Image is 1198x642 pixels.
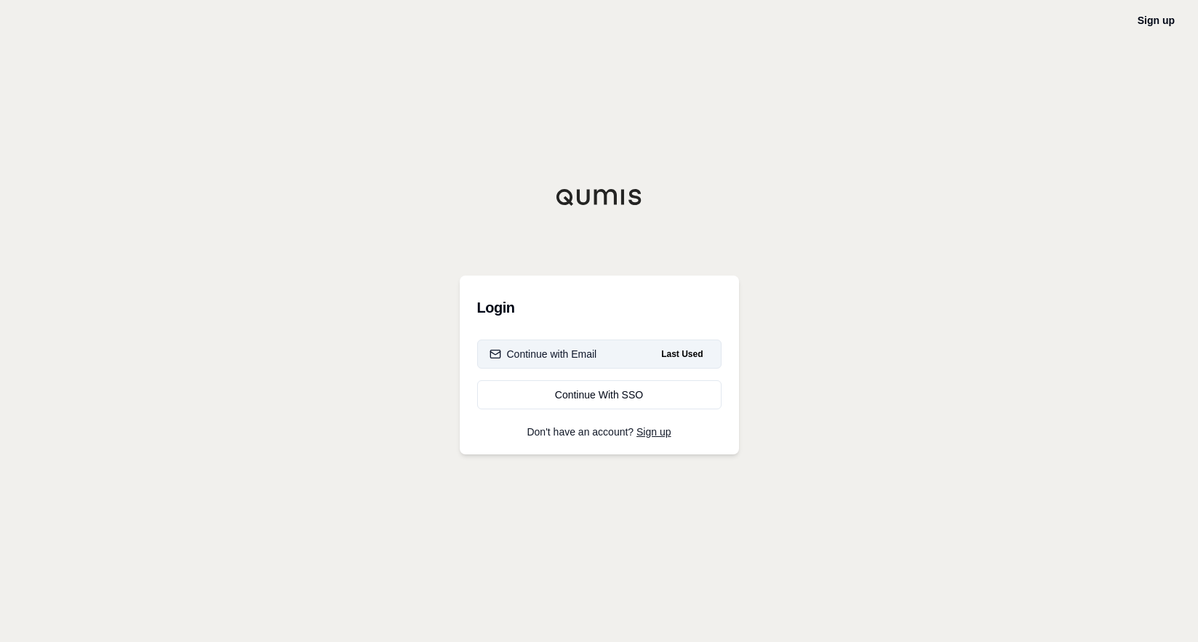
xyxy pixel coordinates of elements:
a: Continue With SSO [477,380,722,409]
span: Last Used [655,345,708,363]
h3: Login [477,293,722,322]
img: Qumis [556,188,643,206]
p: Don't have an account? [477,427,722,437]
a: Sign up [636,426,671,438]
button: Continue with EmailLast Used [477,340,722,369]
a: Sign up [1138,15,1175,26]
div: Continue With SSO [490,388,709,402]
div: Continue with Email [490,347,597,361]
